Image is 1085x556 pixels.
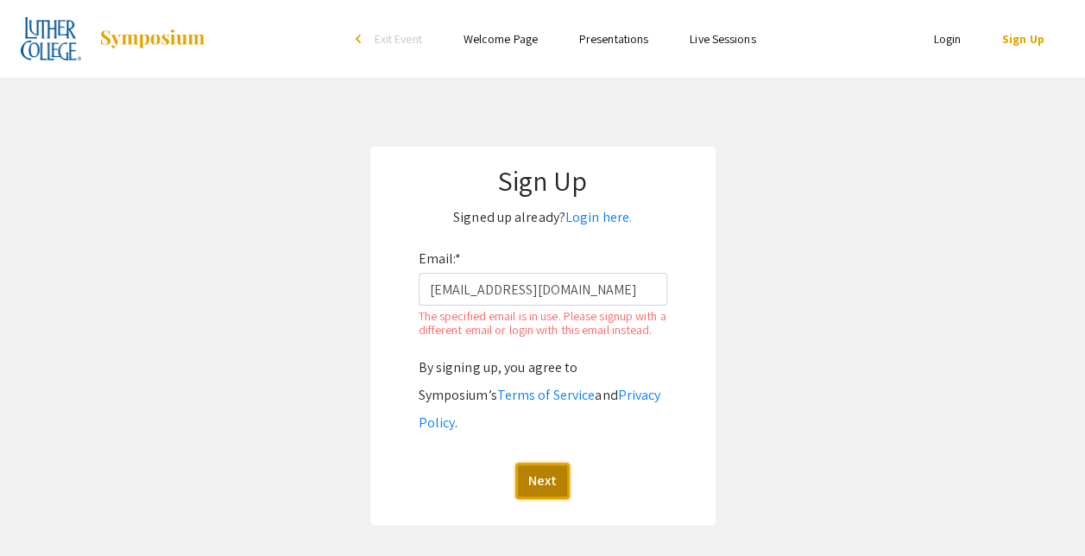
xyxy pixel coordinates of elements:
label: Email: [419,245,462,273]
a: Login [933,31,961,47]
img: Symposium by ForagerOne [98,28,206,49]
iframe: Chat [13,478,73,543]
span: Exit Event [375,31,422,47]
a: Login here. [565,208,632,226]
a: Welcome Page [464,31,538,47]
a: Live Sessions [690,31,755,47]
p: The specified email is in use. Please signup with a different email or login with this email inst... [419,306,667,337]
img: 2025 Experiential Learning Showcase [21,17,82,60]
h1: Sign Up [388,164,698,197]
div: arrow_back_ios [356,34,366,44]
a: 2025 Experiential Learning Showcase [21,17,207,60]
button: Next [515,463,570,499]
a: Presentations [579,31,648,47]
a: Terms of Service [497,386,596,404]
p: Signed up already? [388,204,698,231]
div: By signing up, you agree to Symposium’s and . [419,354,667,437]
a: Sign Up [1002,31,1044,47]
